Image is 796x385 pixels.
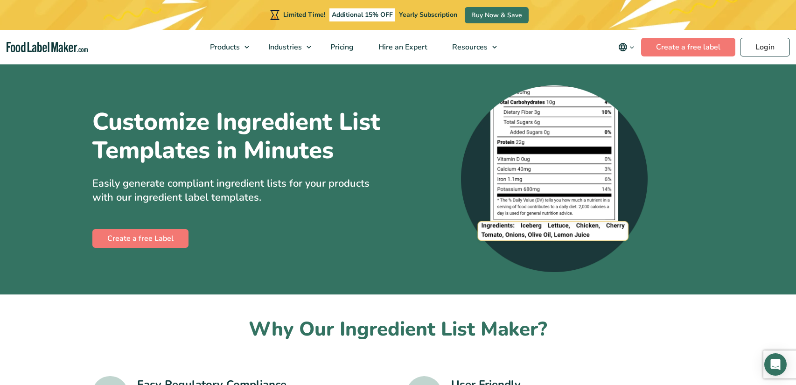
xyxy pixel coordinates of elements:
[92,108,382,165] h1: Customize Ingredient List Templates in Minutes
[283,10,325,19] span: Limited Time!
[92,317,704,343] h2: Why Our Ingredient List Maker?
[641,38,735,56] a: Create a free label
[764,353,787,376] div: Open Intercom Messenger
[399,10,457,19] span: Yearly Subscription
[440,30,502,64] a: Resources
[92,229,189,248] a: Create a free Label
[198,30,254,64] a: Products
[207,42,241,52] span: Products
[465,7,529,23] a: Buy Now & Save
[376,42,428,52] span: Hire an Expert
[329,8,395,21] span: Additional 15% OFF
[366,30,438,64] a: Hire an Expert
[328,42,355,52] span: Pricing
[256,30,316,64] a: Industries
[92,176,391,205] p: Easily generate compliant ingredient lists for your products with our ingredient label templates.
[449,42,489,52] span: Resources
[265,42,303,52] span: Industries
[461,85,648,272] img: A zoomed-in screenshot of an ingredient list at the bottom of a nutrition label.
[318,30,364,64] a: Pricing
[740,38,790,56] a: Login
